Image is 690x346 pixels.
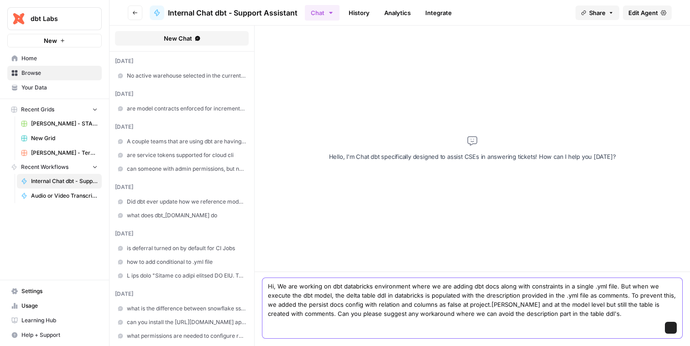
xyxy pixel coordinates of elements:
[21,287,98,295] span: Settings
[420,5,457,20] a: Integrate
[127,151,246,159] span: are service tokens supported for cloud cli
[31,192,98,200] span: Audio or Video Transcription with Summary
[575,5,619,20] button: Share
[21,316,98,325] span: Learning Hub
[127,72,246,80] span: No active warehouse selected in the current session.
[115,290,249,298] div: [DATE]
[127,332,246,340] span: what permissions are needed to configure repository
[168,7,298,18] span: Internal Chat dbt - Support Assistant
[7,7,102,30] button: Workspace: dbt Labs
[628,8,658,17] span: Edit Agent
[127,198,246,206] span: Did dbt ever update how we reference model versioning from _v1 to .v1 or vice versa
[31,120,98,128] span: [PERSON_NAME] - START HERE - Step 1 - dbt Stored PrOcedure Conversion Kit Grid
[343,5,375,20] a: History
[115,209,249,222] a: what does dbt_[DOMAIN_NAME] do
[127,105,246,113] span: are model contracts enforced for incremental models when using on_schema_change: ignore and runni...
[7,34,102,47] button: New
[115,230,249,238] div: [DATE]
[127,244,246,252] span: is deferral turned on by default for CI Jobs
[115,315,249,329] a: can you install the [URL][DOMAIN_NAME] app outside of dbt
[21,163,68,171] span: Recent Workflows
[127,165,246,173] span: can someone with admin permissions, but not account admin permissions, invite users
[7,66,102,80] a: Browse
[115,162,249,176] a: can someone with admin permissions, but not account admin permissions, invite users
[115,102,249,115] a: are model contracts enforced for incremental models when using on_schema_change: ignore and runni...
[31,14,86,23] span: dbt Labs
[17,131,102,146] a: New Grid
[31,177,98,185] span: Internal Chat dbt - Support Assistant
[21,84,98,92] span: Your Data
[31,149,98,157] span: [PERSON_NAME] - Teradata Converter Grid
[589,8,606,17] span: Share
[7,80,102,95] a: Your Data
[127,211,246,220] span: what does dbt_[DOMAIN_NAME] do
[115,69,249,83] a: No active warehouse selected in the current session.
[44,36,57,45] span: New
[7,103,102,116] button: Recent Grids
[7,160,102,174] button: Recent Workflows
[268,282,677,318] textarea: Hi, We are working on dbt databricks environment where we are adding dbt docs along with constrai...
[7,51,102,66] a: Home
[127,258,246,266] span: how to add conditional to .yml file
[17,116,102,131] a: [PERSON_NAME] - START HERE - Step 1 - dbt Stored PrOcedure Conversion Kit Grid
[623,5,672,20] a: Edit Agent
[17,146,102,160] a: [PERSON_NAME] - Teradata Converter Grid
[115,241,249,255] a: is deferral turned on by default for CI Jobs
[115,183,249,191] div: [DATE]
[127,137,246,146] span: A couple teams that are using dbt are having issues with their PR CI job failing on unrelated tes...
[115,269,249,283] a: L ips dolo "Sitame co adipi elitsed DO EIU. Tempo: IncidIduntuTlabo etdolor magnaaliqua 'ENI_ADMI...
[115,302,249,315] a: what is the difference between snowflake sso and external oauth for snowflake
[115,255,249,269] a: how to add conditional to .yml file
[127,318,246,326] span: can you install the [URL][DOMAIN_NAME] app outside of dbt
[115,195,249,209] a: Did dbt ever update how we reference model versioning from _v1 to .v1 or vice versa
[150,5,298,20] a: Internal Chat dbt - Support Assistant
[7,328,102,342] button: Help + Support
[21,69,98,77] span: Browse
[21,331,98,339] span: Help + Support
[21,302,98,310] span: Usage
[115,123,249,131] div: [DATE]
[7,313,102,328] a: Learning Hub
[21,105,54,114] span: Recent Grids
[305,5,340,21] button: Chat
[379,5,416,20] a: Analytics
[115,329,249,343] a: what permissions are needed to configure repository
[7,299,102,313] a: Usage
[127,304,246,313] span: what is the difference between snowflake sso and external oauth for snowflake
[115,90,249,98] div: [DATE]
[115,135,249,148] a: A couple teams that are using dbt are having issues with their PR CI job failing on unrelated tes...
[31,134,98,142] span: New Grid
[10,10,27,27] img: dbt Labs Logo
[17,189,102,203] a: Audio or Video Transcription with Summary
[115,148,249,162] a: are service tokens supported for cloud cli
[7,284,102,299] a: Settings
[17,174,102,189] a: Internal Chat dbt - Support Assistant
[127,272,246,280] span: L ips dolo "Sitame co adipi elitsed DO EIU. Tempo: IncidIduntuTlabo etdolor magnaaliqua 'ENI_ADMI...
[115,31,249,46] button: New Chat
[329,152,616,162] p: Hello, I'm Chat dbt specifically designed to assist CSEs in answering tickets! How can I help you...
[21,54,98,63] span: Home
[115,57,249,65] div: [DATE]
[164,34,192,43] span: New Chat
